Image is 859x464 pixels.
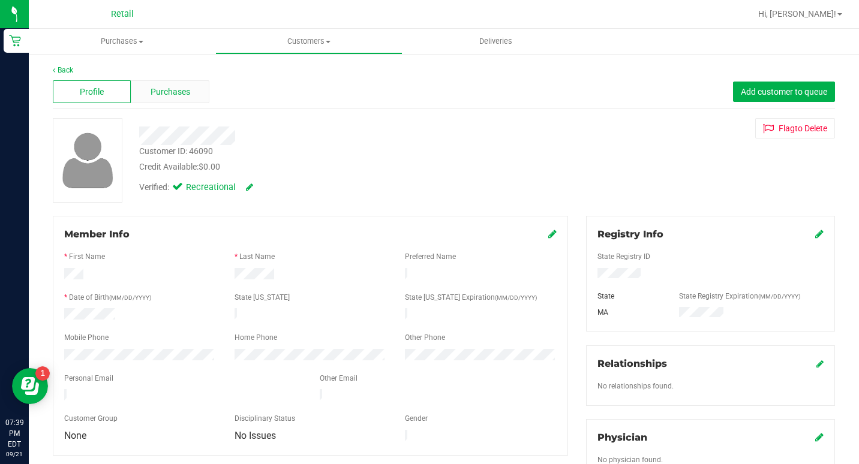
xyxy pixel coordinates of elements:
button: Flagto Delete [755,118,835,138]
button: Add customer to queue [733,82,835,102]
span: Member Info [64,228,130,240]
label: Preferred Name [405,251,456,262]
label: Home Phone [235,332,277,343]
span: Relationships [597,358,667,369]
label: Gender [405,413,428,424]
a: Customers [215,29,402,54]
label: State [US_STATE] [235,292,290,303]
span: None [64,430,86,441]
iframe: Resource center [12,368,48,404]
div: Verified: [139,181,253,194]
a: Purchases [29,29,215,54]
label: State [US_STATE] Expiration [405,292,537,303]
label: State Registry Expiration [679,291,800,302]
div: Customer ID: 46090 [139,145,213,158]
a: Deliveries [403,29,589,54]
label: Date of Birth [69,292,151,303]
label: No relationships found. [597,381,674,391]
span: Physician [597,432,647,443]
span: Hi, [PERSON_NAME]! [758,9,836,19]
span: (MM/DD/YYYY) [495,294,537,301]
label: Personal Email [64,373,113,384]
p: 09/21 [5,450,23,459]
span: (MM/DD/YYYY) [758,293,800,300]
label: Other Email [320,373,358,384]
img: user-icon.png [56,129,119,191]
span: Purchases [151,86,190,98]
span: Add customer to queue [741,87,827,97]
span: No physician found. [597,456,663,464]
span: Registry Info [597,228,663,240]
span: Purchases [29,36,215,47]
inline-svg: Retail [9,35,21,47]
label: Last Name [239,251,275,262]
iframe: Resource center unread badge [35,366,50,381]
span: Customers [216,36,401,47]
label: Disciplinary Status [235,413,295,424]
span: (MM/DD/YYYY) [109,294,151,301]
div: State [588,291,670,302]
span: $0.00 [199,162,220,171]
span: Recreational [186,181,234,194]
label: Customer Group [64,413,118,424]
label: Other Phone [405,332,445,343]
span: No Issues [235,430,276,441]
p: 07:39 PM EDT [5,417,23,450]
span: Profile [80,86,104,98]
span: Deliveries [463,36,528,47]
a: Back [53,66,73,74]
label: Mobile Phone [64,332,109,343]
label: First Name [69,251,105,262]
label: State Registry ID [597,251,650,262]
span: Retail [111,9,134,19]
div: MA [588,307,670,318]
div: Credit Available: [139,161,521,173]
